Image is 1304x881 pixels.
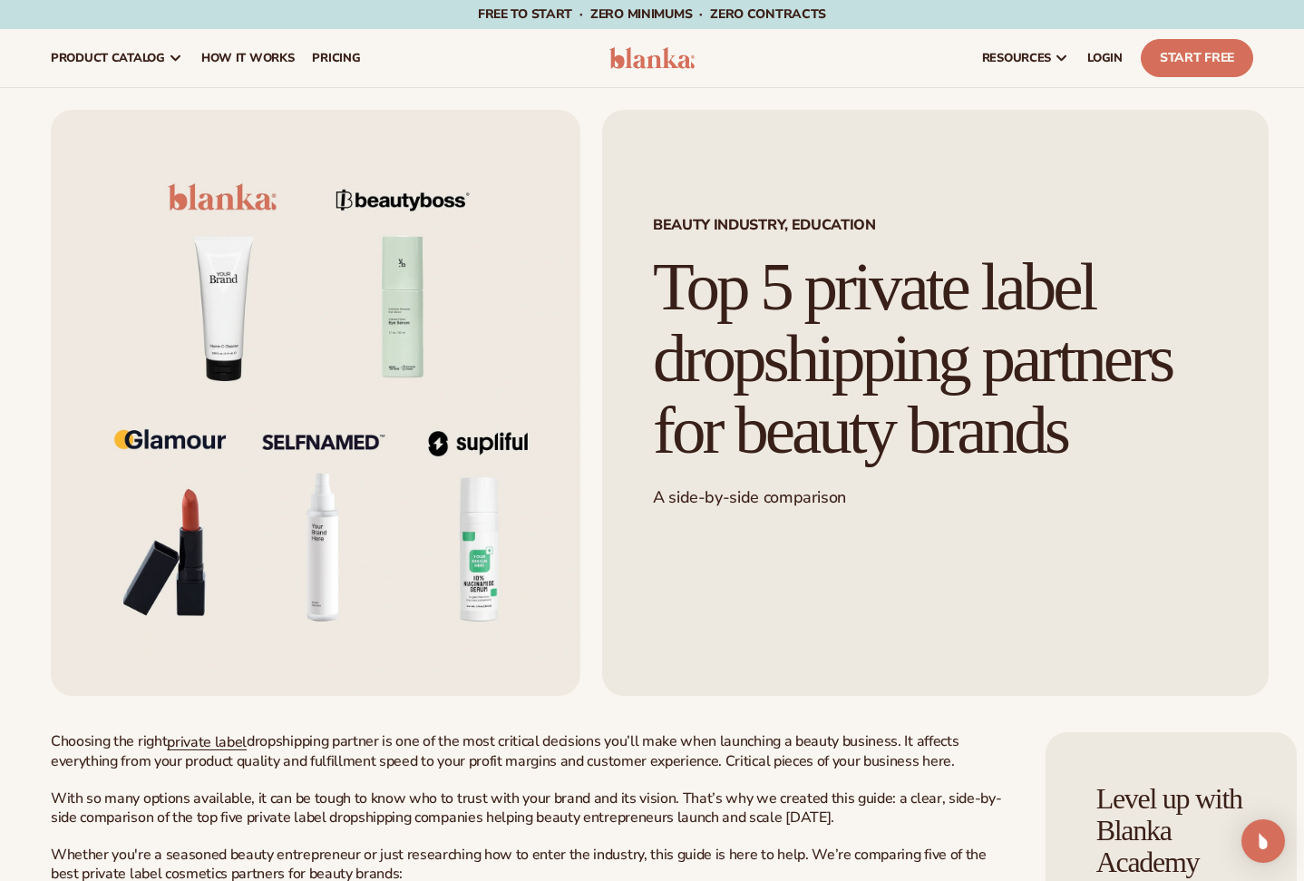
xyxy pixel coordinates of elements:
h1: Top 5 private label dropshipping partners for beauty brands [653,251,1218,465]
span: pricing [312,51,360,65]
span: How It Works [201,51,295,65]
span: With so many options available, it can be tough to know who to trust with your brand and its visi... [51,788,1001,827]
img: Flat lay of private-label beauty products with logos from Blanka, BeautyBoss, Glamour, Selfnamed,... [51,110,580,696]
span: dropshipping partner is one of the most critical decisions you’ll make when launching a beauty bu... [51,731,959,771]
span: Free to start · ZERO minimums · ZERO contracts [478,5,826,23]
a: How It Works [192,29,304,87]
span: LOGIN [1087,51,1123,65]
span: resources [982,51,1051,65]
img: logo [609,47,695,69]
span: Choosing the right [51,731,167,751]
a: resources [973,29,1078,87]
span: A side-by-side comparison [653,486,846,508]
span: Beauty industry, Education [653,218,1218,232]
a: pricing [303,29,369,87]
a: product catalog [42,29,192,87]
a: private label [167,732,247,752]
a: LOGIN [1078,29,1132,87]
div: Open Intercom Messenger [1241,819,1285,863]
h4: Level up with Blanka Academy [1096,783,1247,879]
span: product catalog [51,51,165,65]
a: Start Free [1141,39,1253,77]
